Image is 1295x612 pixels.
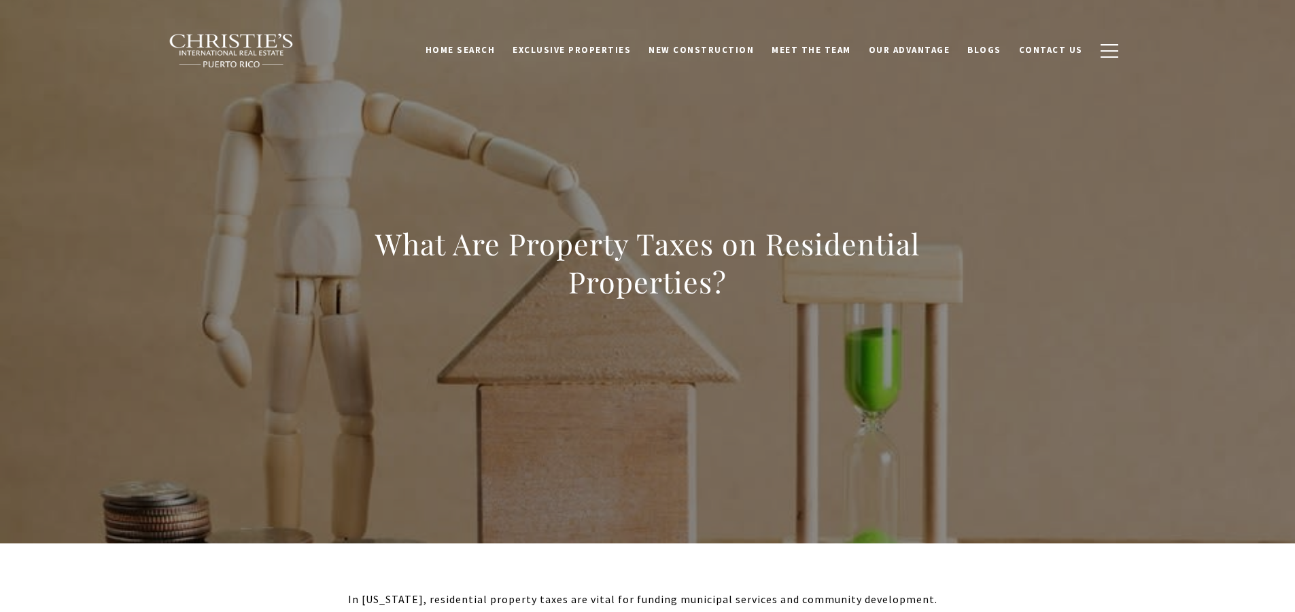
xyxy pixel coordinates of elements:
[860,37,959,63] a: Our Advantage
[513,44,631,56] span: Exclusive Properties
[169,33,295,69] img: Christie's International Real Estate black text logo
[504,37,640,63] a: Exclusive Properties
[348,225,948,301] h1: What Are Property Taxes on Residential Properties?
[649,44,754,56] span: New Construction
[763,37,860,63] a: Meet the Team
[417,37,504,63] a: Home Search
[640,37,763,63] a: New Construction
[967,44,1001,56] span: Blogs
[1019,44,1083,56] span: Contact Us
[869,44,950,56] span: Our Advantage
[959,37,1010,63] a: Blogs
